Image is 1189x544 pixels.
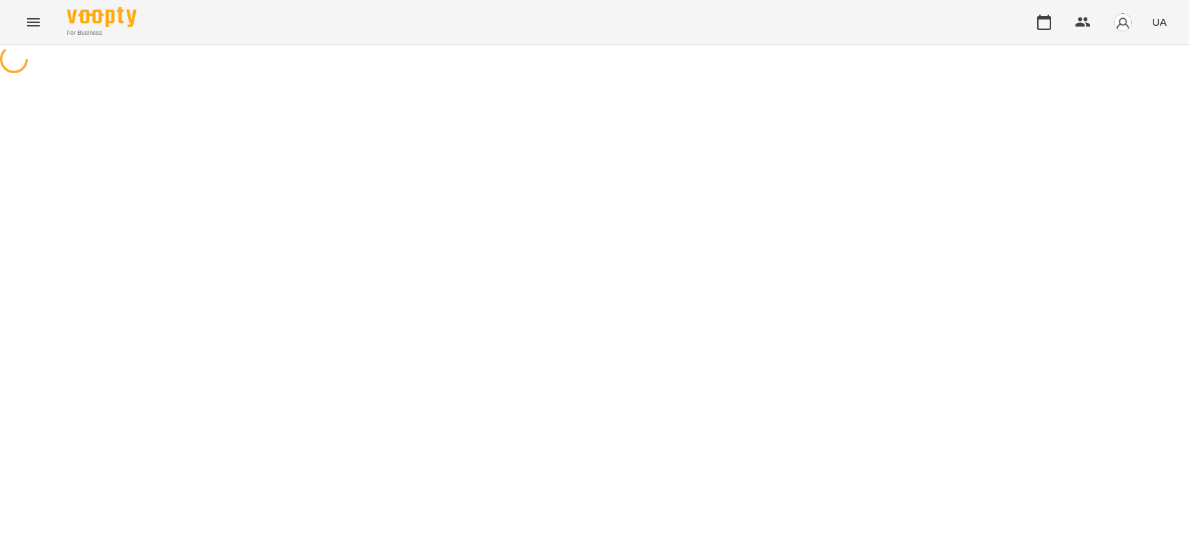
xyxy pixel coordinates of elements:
button: Menu [17,6,50,39]
img: Voopty Logo [67,7,137,27]
span: For Business [67,29,137,38]
button: UA [1147,9,1172,35]
img: avatar_s.png [1113,13,1133,32]
span: UA [1152,15,1167,29]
